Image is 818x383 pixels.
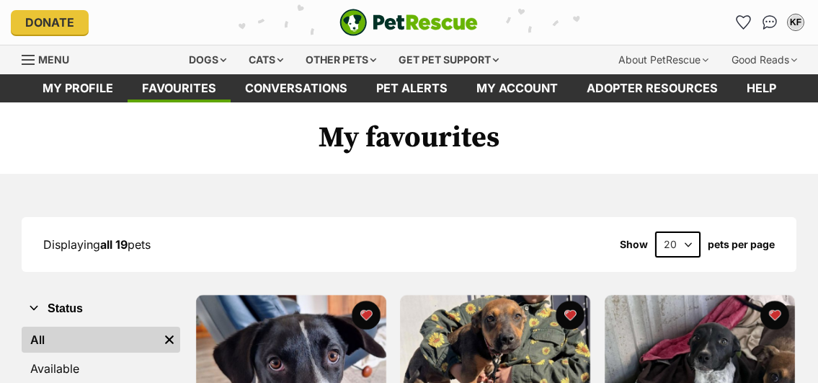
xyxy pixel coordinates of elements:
[11,10,89,35] a: Donate
[231,74,362,102] a: conversations
[388,45,509,74] div: Get pet support
[784,11,807,34] button: My account
[352,301,381,330] button: favourite
[295,45,386,74] div: Other pets
[43,237,151,252] span: Displaying pets
[758,11,781,34] a: Conversations
[339,9,478,36] img: logo-e224e6f780fb5917bec1dbf3a21bbac754714ae5b6737aabdf751b685950b380.svg
[721,45,807,74] div: Good Reads
[339,9,478,36] a: PetRescue
[760,301,789,330] button: favourite
[22,299,180,318] button: Status
[763,15,778,30] img: chat-41dd97257d64d25036548639549fe6c8038ab92f7586957e7f3b1b290dea8141.svg
[159,327,180,353] a: Remove filter
[239,45,293,74] div: Cats
[788,15,803,30] div: KF
[732,11,755,34] a: Favourites
[179,45,236,74] div: Dogs
[462,74,572,102] a: My account
[22,327,159,353] a: All
[572,74,732,102] a: Adopter resources
[22,45,79,71] a: Menu
[128,74,231,102] a: Favourites
[732,11,807,34] ul: Account quick links
[732,74,791,102] a: Help
[708,239,775,250] label: pets per page
[22,356,180,382] a: Available
[100,237,128,252] strong: all 19
[28,74,128,102] a: My profile
[620,239,648,250] span: Show
[38,53,69,66] span: Menu
[556,301,585,330] button: favourite
[362,74,462,102] a: Pet alerts
[608,45,719,74] div: About PetRescue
